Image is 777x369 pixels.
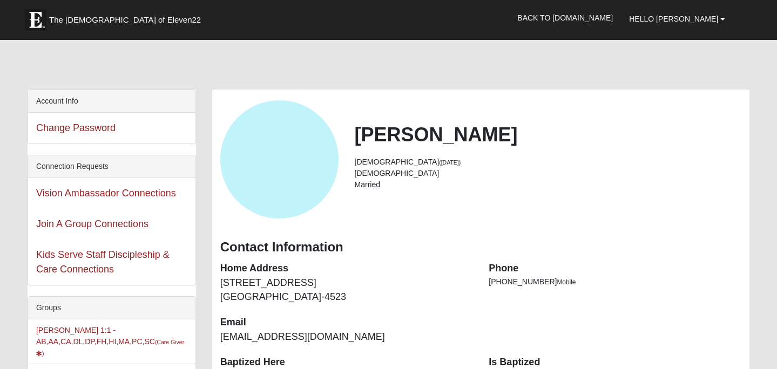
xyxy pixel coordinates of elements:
img: Eleven22 logo [25,9,46,31]
span: The [DEMOGRAPHIC_DATA] of Eleven22 [49,15,201,25]
dt: Phone [489,262,741,276]
a: Back to [DOMAIN_NAME] [509,4,621,31]
dt: Home Address [220,262,473,276]
a: Vision Ambassador Connections [36,188,176,199]
dt: Email [220,316,473,330]
h3: Contact Information [220,240,741,255]
dd: [STREET_ADDRESS] [GEOGRAPHIC_DATA]-4523 [220,276,473,304]
dd: [EMAIL_ADDRESS][DOMAIN_NAME] [220,330,473,344]
li: [DEMOGRAPHIC_DATA] [355,156,741,168]
span: Hello [PERSON_NAME] [629,15,718,23]
li: [PHONE_NUMBER] [489,276,741,288]
h2: [PERSON_NAME] [355,123,741,146]
small: ([DATE]) [439,159,461,166]
div: Connection Requests [28,155,195,178]
a: The [DEMOGRAPHIC_DATA] of Eleven22 [19,4,235,31]
a: Kids Serve Staff Discipleship & Care Connections [36,249,170,275]
a: Hello [PERSON_NAME] [621,5,733,32]
li: Married [355,179,741,190]
a: View Fullsize Photo [220,100,339,218]
a: Change Password [36,122,116,133]
span: Mobile [557,278,576,286]
div: Account Info [28,90,195,113]
div: Groups [28,297,195,319]
li: [DEMOGRAPHIC_DATA] [355,168,741,179]
a: [PERSON_NAME] 1:1 -AB,AA,CA,DL,DP,FH,HI,MA,PC,SC(Care Giver) [36,326,184,357]
a: Join A Group Connections [36,218,148,229]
